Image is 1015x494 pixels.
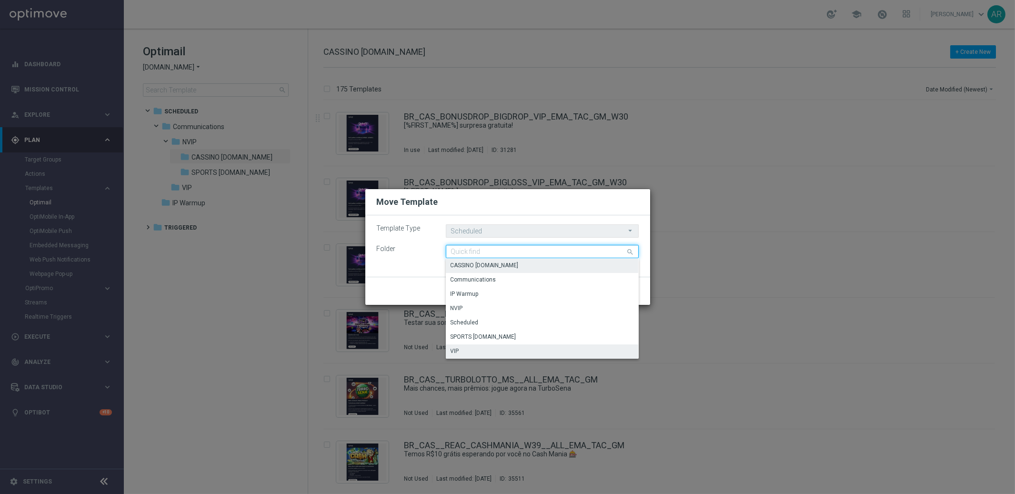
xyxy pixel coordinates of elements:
[626,225,636,237] i: arrow_drop_down
[446,259,639,273] div: Press SPACE to deselect this row.
[451,290,479,298] div: IP Warmup
[451,304,463,313] div: NVIP
[451,318,479,327] div: Scheduled
[370,245,439,253] label: Folder
[446,330,639,344] div: Press SPACE to select this row.
[627,246,635,256] i: search
[370,224,439,232] label: Template Type
[377,196,438,208] h2: Move Template
[446,245,639,258] input: Quick find
[446,273,639,287] div: Press SPACE to select this row.
[451,333,516,341] div: SPORTS [DOMAIN_NAME]
[446,302,639,316] div: Press SPACE to select this row.
[446,287,639,302] div: Press SPACE to select this row.
[451,275,496,284] div: Communications
[446,344,639,359] div: Press SPACE to select this row.
[451,261,519,270] div: CASSINO [DOMAIN_NAME]
[451,347,459,355] div: VIP
[446,316,639,330] div: Press SPACE to select this row.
